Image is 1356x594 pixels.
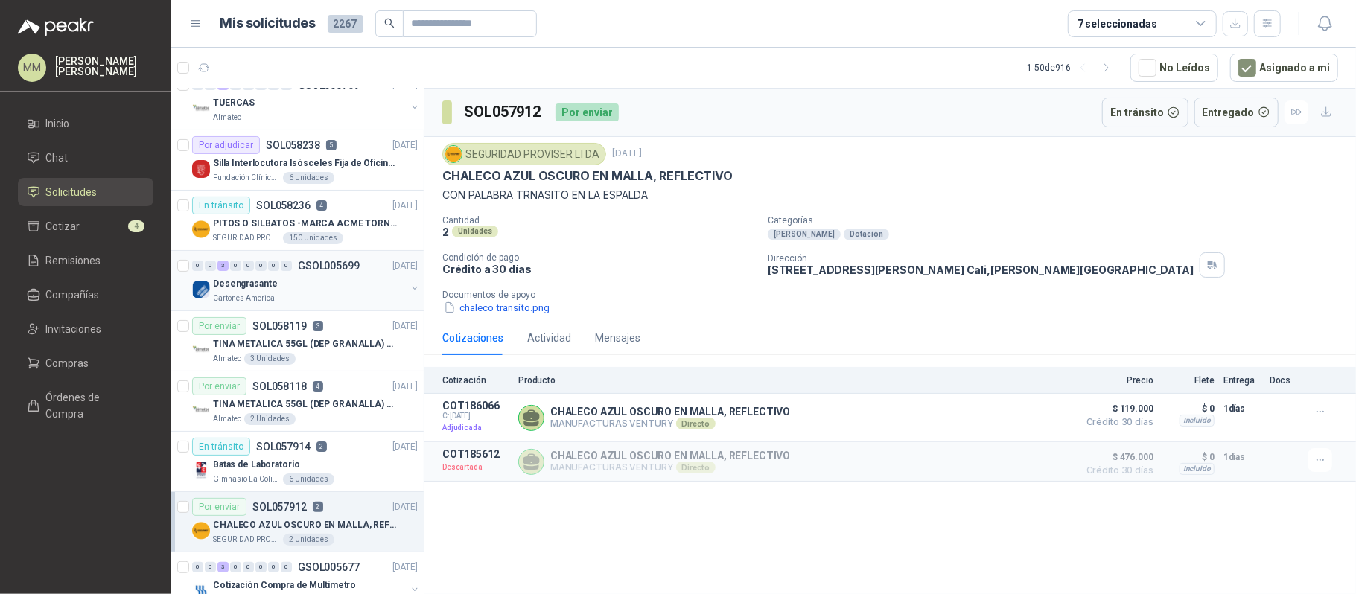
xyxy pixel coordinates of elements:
p: [PERSON_NAME] [PERSON_NAME] [55,56,153,77]
div: 2 Unidades [283,534,334,546]
p: GSOL005709 [298,80,360,90]
div: En tránsito [192,197,250,214]
div: Dotación [844,229,889,240]
a: En tránsitoSOL0582364[DATE] Company LogoPITOS O SILBATOS -MARCA ACME TORNADO 635SEGURIDAD PROVISE... [171,191,424,251]
button: chaleco transito.png [442,300,551,316]
img: Company Logo [192,341,210,359]
img: Company Logo [445,146,462,162]
p: COT185612 [442,448,509,460]
div: 0 [255,562,267,572]
a: 0 0 3 0 0 0 0 0 GSOL005709[DATE] Company LogoTUERCASAlmatec [192,76,421,124]
img: Company Logo [192,220,210,238]
div: 0 [255,261,267,271]
p: Adjudicada [442,421,509,435]
p: SOL057914 [256,441,311,452]
a: Invitaciones [18,315,153,343]
div: Mensajes [595,330,640,346]
div: 0 [281,261,292,271]
p: Almatec [213,413,241,425]
div: MM [18,54,46,82]
a: Por adjudicarSOL0582385[DATE] Company LogoSilla Interlocutora Isósceles Fija de Oficina Tela Negr... [171,130,424,191]
div: 2 Unidades [244,413,296,425]
div: Unidades [452,226,498,237]
div: 0 [243,261,254,271]
p: SEGURIDAD PROVISER LTDA [213,534,280,546]
div: 7 seleccionadas [1078,16,1157,32]
span: Inicio [46,115,70,132]
div: 0 [230,562,241,572]
p: [DATE] [392,500,418,514]
a: 0 0 3 0 0 0 0 0 GSOL005699[DATE] Company LogoDesengrasanteCartones America [192,257,421,304]
p: SOL057912 [252,502,307,512]
span: Compras [46,355,89,371]
p: MANUFACTURAS VENTURY [550,462,790,473]
p: CHALECO AZUL OSCURO EN MALLA, REFLECTIVO [550,450,790,462]
p: GSOL005677 [298,562,360,572]
p: Descartada [442,460,509,475]
div: 1 - 50 de 916 [1027,56,1118,80]
div: 6 Unidades [283,172,334,184]
a: En tránsitoSOL0579142[DATE] Company LogoBatas de LaboratorioGimnasio La Colina6 Unidades [171,432,424,492]
p: SOL058119 [252,321,307,331]
a: Solicitudes [18,178,153,206]
p: 2 [316,441,327,452]
div: Incluido [1180,463,1215,475]
p: Producto [518,375,1070,386]
img: Company Logo [192,401,210,419]
p: 1 días [1223,400,1261,418]
div: Por enviar [192,498,246,516]
a: Por enviarSOL0579122[DATE] Company LogoCHALECO AZUL OSCURO EN MALLA, REFLECTIVOSEGURIDAD PROVISER... [171,492,424,552]
p: SOL058118 [252,381,307,392]
span: Invitaciones [46,321,102,337]
div: 0 [205,261,216,271]
img: Logo peakr [18,18,94,36]
p: Dirección [768,253,1194,264]
span: Órdenes de Compra [46,389,139,422]
p: [DATE] [392,561,418,575]
p: COT186066 [442,400,509,412]
button: Entregado [1194,98,1279,127]
p: SOL058236 [256,200,311,211]
div: [PERSON_NAME] [768,229,841,240]
p: Batas de Laboratorio [213,458,300,472]
p: Flete [1162,375,1215,386]
p: Condición de pago [442,252,756,263]
div: 3 [217,562,229,572]
div: Cotizaciones [442,330,503,346]
p: SOL058238 [266,140,320,150]
p: 1 días [1223,448,1261,466]
span: 2267 [328,15,363,33]
p: GSOL005699 [298,261,360,271]
span: Solicitudes [46,184,98,200]
div: 150 Unidades [283,232,343,244]
p: MANUFACTURAS VENTURY [550,418,790,429]
div: 0 [268,261,279,271]
div: Directo [676,462,716,473]
p: CHALECO AZUL OSCURO EN MALLA, REFLECTIVO [442,168,733,184]
div: 0 [192,261,203,271]
p: [DATE] [392,259,418,273]
p: [DATE] [392,380,418,394]
p: Cartones America [213,293,275,304]
p: Documentos de apoyo [442,290,1350,300]
div: Actividad [527,330,571,346]
p: Almatec [213,112,241,124]
a: Compañías [18,281,153,309]
p: [DATE] [392,199,418,213]
img: Company Logo [192,100,210,118]
p: Crédito a 30 días [442,263,756,275]
p: Docs [1270,375,1299,386]
span: search [384,18,395,28]
p: TINA METALICA 55GL (DEP GRANALLA) CON TAPA [213,337,398,351]
div: 0 [243,562,254,572]
p: CON PALABRA TRNASITO EN LA ESPALDA [442,187,1338,203]
span: $ 476.000 [1079,448,1153,466]
div: Directo [676,418,716,429]
p: 5 [326,140,337,150]
a: Compras [18,349,153,377]
h3: SOL057912 [464,100,544,124]
p: $ 0 [1162,400,1215,418]
p: [DATE] [392,138,418,153]
a: Por enviarSOL0581193[DATE] Company LogoTINA METALICA 55GL (DEP GRANALLA) CON TAPAAlmatec3 Unidades [171,311,424,371]
p: 4 [313,381,323,392]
